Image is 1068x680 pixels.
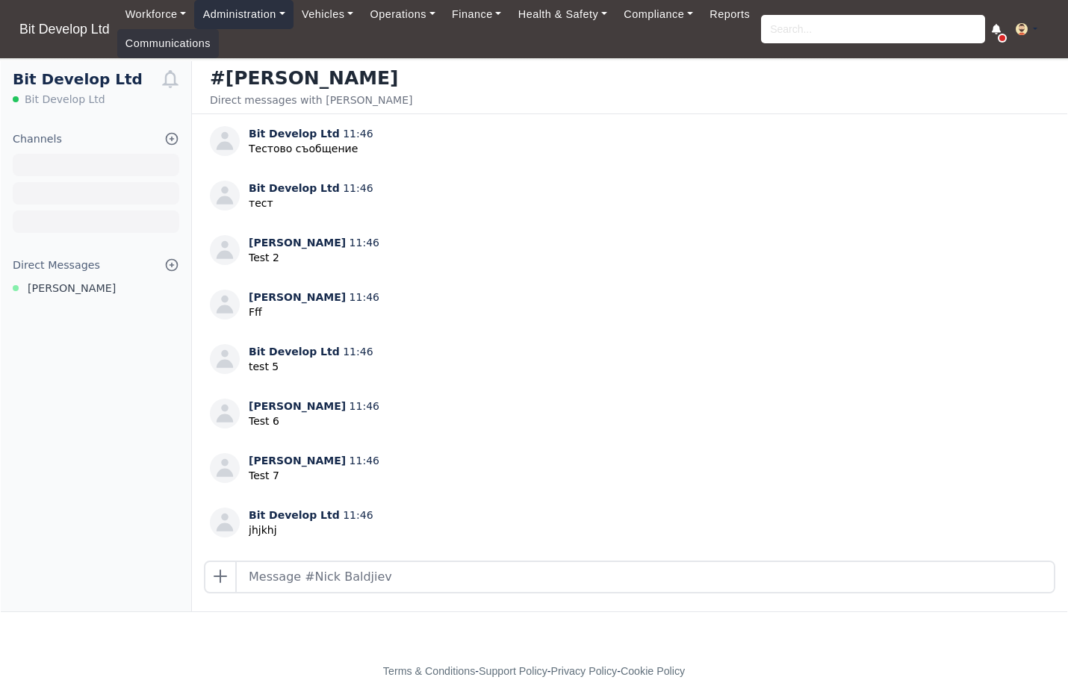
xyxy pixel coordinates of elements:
[249,523,373,538] p: jhjkhj
[249,509,340,521] span: Bit Develop Ltd
[350,291,379,303] span: 11:46
[12,14,117,44] span: Bit Develop Ltd
[249,196,373,211] p: тест
[343,182,373,194] span: 11:46
[621,665,685,677] a: Cookie Policy
[249,305,379,320] p: Fff
[249,414,379,429] p: Test 6
[761,15,985,43] input: Search...
[249,346,340,358] span: Bit Develop Ltd
[108,663,960,680] div: - - -
[343,346,373,358] span: 11:46
[13,257,100,274] div: Direct Messages
[343,128,373,140] span: 11:46
[249,182,340,194] span: Bit Develop Ltd
[249,455,346,467] span: [PERSON_NAME]
[343,509,373,521] span: 11:46
[13,70,161,89] h1: Bit Develop Ltd
[13,131,62,148] div: Channels
[993,608,1068,680] iframe: Chat Widget
[383,665,475,677] a: Terms & Conditions
[117,29,220,58] a: Communications
[210,67,412,90] h3: #[PERSON_NAME]
[249,128,340,140] span: Bit Develop Ltd
[210,93,412,107] div: Direct messages with [PERSON_NAME]
[350,400,379,412] span: 11:46
[25,92,105,107] span: Bit Develop Ltd
[249,237,346,249] span: [PERSON_NAME]
[249,359,373,375] p: test 5
[237,562,1054,592] input: Message #Nick Baldjiev
[249,468,379,484] p: Test 7
[1,280,191,297] a: [PERSON_NAME]
[551,665,618,677] a: Privacy Policy
[249,400,346,412] span: [PERSON_NAME]
[249,291,346,303] span: [PERSON_NAME]
[249,250,379,266] p: Test 2
[350,455,379,467] span: 11:46
[479,665,547,677] a: Support Policy
[350,237,379,249] span: 11:46
[28,280,116,297] span: [PERSON_NAME]
[249,141,373,157] p: Тестово съобщение
[12,15,117,44] a: Bit Develop Ltd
